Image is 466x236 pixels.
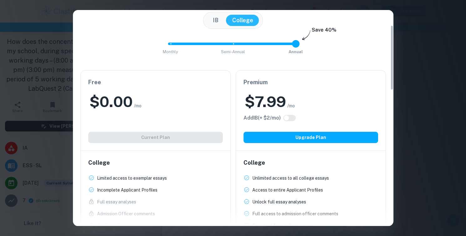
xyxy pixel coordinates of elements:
span: Monthly [163,49,178,54]
span: Semi-Annual [221,49,245,54]
img: subscription-arrow.svg [302,30,310,41]
button: IB [207,15,225,26]
span: /mo [287,102,295,109]
h6: Save 40% [312,26,336,37]
button: Upgrade Plan [243,132,378,143]
span: /mo [134,102,141,109]
p: Unlock full essay analyses [252,198,306,205]
h6: Click to see all the additional IB features. [243,114,281,122]
h6: Free [88,78,223,87]
h6: College [243,158,378,167]
p: Full essay analyses [97,198,136,205]
p: Access to entire Applicant Profiles [252,187,323,193]
span: Annual [289,49,303,54]
h2: $ 7.99 [245,92,286,112]
p: Limited access to exemplar essays [97,175,167,182]
button: College [226,15,259,26]
p: Unlimited access to all college essays [252,175,329,182]
p: Incomplete Applicant Profiles [97,187,157,193]
h2: $ 0.00 [90,92,133,112]
h6: Premium [243,78,378,87]
h6: College [88,158,223,167]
